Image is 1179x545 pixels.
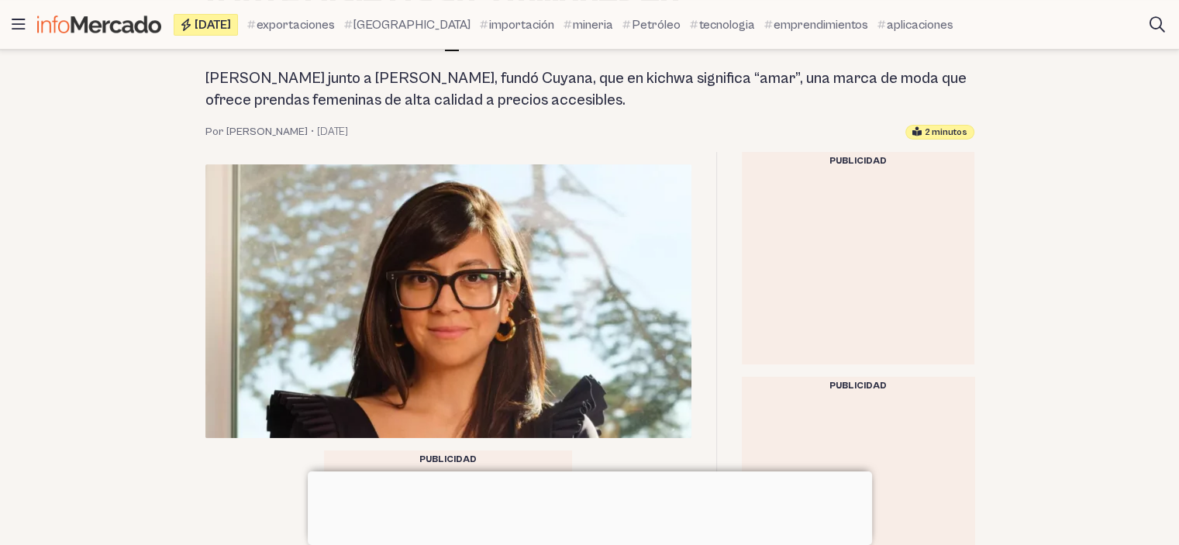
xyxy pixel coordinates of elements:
span: • [311,124,314,140]
span: aplicaciones [887,16,953,34]
span: Petróleo [632,16,681,34]
a: Petróleo [622,16,681,34]
a: emprendimientos [764,16,868,34]
div: Publicidad [324,450,572,469]
span: exportaciones [257,16,335,34]
a: tecnologia [690,16,755,34]
time: 27 noviembre, 2023 12:09 [317,124,348,140]
img: Infomercado Ecuador logo [37,16,161,33]
span: [GEOGRAPHIC_DATA] [353,16,471,34]
span: [DATE] [195,19,231,31]
a: mineria [564,16,613,34]
div: Tiempo estimado de lectura: 2 minutos [905,125,974,140]
iframe: Advertisement [308,471,872,541]
span: mineria [573,16,613,34]
div: Publicidad [742,377,974,395]
h2: [PERSON_NAME] junto a [PERSON_NAME], fundó Cuyana, que en kichwa significa “amar”, una marca de m... [205,68,974,112]
a: aplicaciones [877,16,953,34]
a: [GEOGRAPHIC_DATA] [344,16,471,34]
div: Publicidad [742,152,974,171]
a: Por [PERSON_NAME] [205,124,308,140]
a: importación [480,16,554,34]
span: emprendimientos [774,16,868,34]
span: tecnologia [699,16,755,34]
a: exportaciones [247,16,335,34]
span: importación [489,16,554,34]
img: Cuyana emprendimiento [205,164,691,438]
